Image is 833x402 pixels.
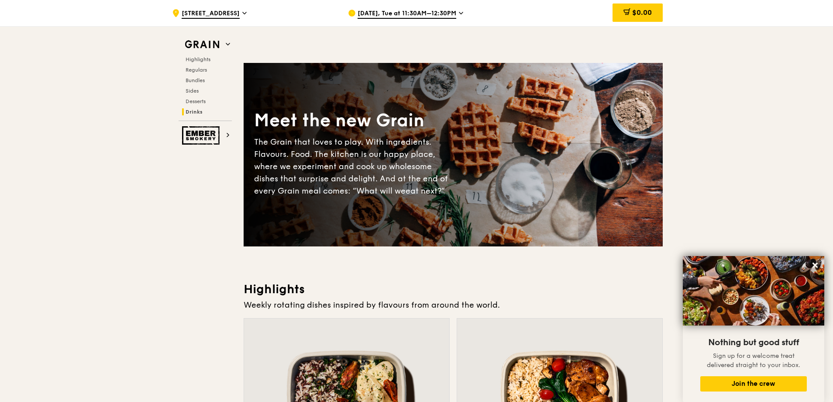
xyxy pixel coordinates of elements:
img: DSC07876-Edit02-Large.jpeg [683,256,824,326]
span: $0.00 [632,8,652,17]
span: Bundles [186,77,205,83]
span: Regulars [186,67,207,73]
img: Grain web logo [182,37,222,52]
span: Sign up for a welcome treat delivered straight to your inbox. [707,352,800,369]
span: Nothing but good stuff [708,337,799,348]
span: [DATE], Tue at 11:30AM–12:30PM [358,9,456,19]
div: The Grain that loves to play. With ingredients. Flavours. Food. The kitchen is our happy place, w... [254,136,453,197]
span: Drinks [186,109,203,115]
div: Meet the new Grain [254,109,453,132]
button: Join the crew [700,376,807,392]
span: Desserts [186,98,206,104]
img: Ember Smokery web logo [182,126,222,145]
span: Highlights [186,56,210,62]
div: Weekly rotating dishes inspired by flavours from around the world. [244,299,663,311]
h3: Highlights [244,281,663,297]
span: Sides [186,88,199,94]
span: [STREET_ADDRESS] [182,9,240,19]
button: Close [808,258,822,272]
span: eat next?” [406,186,445,196]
